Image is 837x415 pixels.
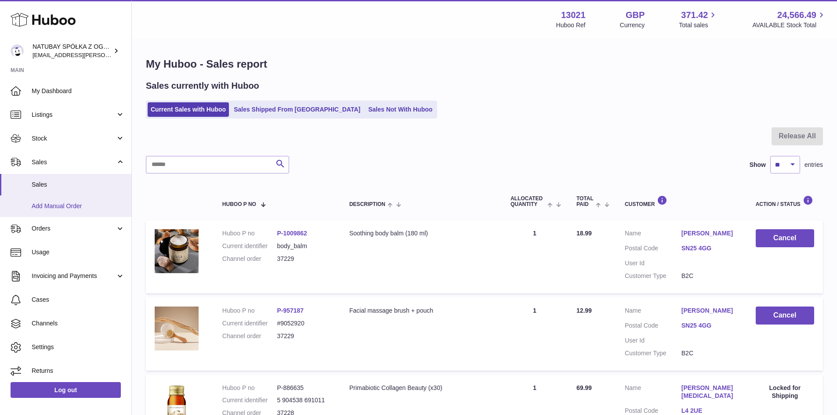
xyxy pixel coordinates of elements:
[32,180,125,189] span: Sales
[681,384,738,401] a: [PERSON_NAME][MEDICAL_DATA]
[32,296,125,304] span: Cases
[681,229,738,238] a: [PERSON_NAME]
[625,307,681,317] dt: Name
[11,382,121,398] a: Log out
[155,307,199,350] img: szczotka-do-twarzy-1-1.webp
[556,21,586,29] div: Huboo Ref
[752,21,826,29] span: AVAILABLE Stock Total
[681,407,738,415] a: L4 2UE
[625,321,681,332] dt: Postal Code
[148,102,229,117] a: Current Sales with Huboo
[222,319,277,328] dt: Current identifier
[576,384,592,391] span: 69.99
[777,9,816,21] span: 24,566.49
[349,202,385,207] span: Description
[625,384,681,403] dt: Name
[32,158,116,166] span: Sales
[502,298,568,371] td: 1
[32,202,125,210] span: Add Manual Order
[277,230,307,237] a: P-1009862
[222,384,277,392] dt: Huboo P no
[222,202,256,207] span: Huboo P no
[511,196,545,207] span: ALLOCATED Quantity
[222,307,277,315] dt: Huboo P no
[349,384,493,392] div: Primabiotic Collagen Beauty (x30)
[681,321,738,330] a: SN25 4GG
[502,220,568,293] td: 1
[222,242,277,250] dt: Current identifier
[681,349,738,357] dd: B2C
[222,229,277,238] dt: Huboo P no
[32,111,116,119] span: Listings
[576,230,592,237] span: 18.99
[681,272,738,280] dd: B2C
[277,255,332,263] dd: 37229
[576,196,594,207] span: Total paid
[756,307,814,325] button: Cancel
[11,44,24,58] img: kacper.antkowski@natubay.pl
[222,332,277,340] dt: Channel order
[679,9,718,29] a: 371.42 Total sales
[32,87,125,95] span: My Dashboard
[146,57,823,71] h1: My Huboo - Sales report
[625,195,738,207] div: Customer
[681,244,738,253] a: SN25 4GG
[32,272,116,280] span: Invoicing and Payments
[625,349,681,357] dt: Customer Type
[277,307,304,314] a: P-957187
[620,21,645,29] div: Currency
[679,21,718,29] span: Total sales
[576,307,592,314] span: 12.99
[752,9,826,29] a: 24,566.49 AVAILABLE Stock Total
[626,9,645,21] strong: GBP
[625,336,681,345] dt: User Id
[32,319,125,328] span: Channels
[231,102,363,117] a: Sales Shipped From [GEOGRAPHIC_DATA]
[625,229,681,240] dt: Name
[750,161,766,169] label: Show
[277,384,332,392] dd: P-886635
[32,134,116,143] span: Stock
[33,51,176,58] span: [EMAIL_ADDRESS][PERSON_NAME][DOMAIN_NAME]
[222,255,277,263] dt: Channel order
[365,102,435,117] a: Sales Not With Huboo
[33,43,112,59] div: NATUBAY SPÓŁKA Z OGRANICZONĄ ODPOWIEDZIALNOŚCIĄ
[681,307,738,315] a: [PERSON_NAME]
[155,229,199,273] img: soothing-balm.jpg
[804,161,823,169] span: entries
[146,80,259,92] h2: Sales currently with Huboo
[277,332,332,340] dd: 37229
[32,367,125,375] span: Returns
[277,396,332,404] dd: 5 904538 691011
[349,307,493,315] div: Facial massage brush + pouch
[32,248,125,256] span: Usage
[32,343,125,351] span: Settings
[756,384,814,401] div: Locked for Shipping
[222,396,277,404] dt: Current identifier
[561,9,586,21] strong: 13021
[681,9,708,21] span: 371.42
[32,224,116,233] span: Orders
[277,242,332,250] dd: body_balm
[625,259,681,267] dt: User Id
[349,229,493,238] div: Soothing body balm (180 ml)
[756,195,814,207] div: Action / Status
[277,319,332,328] dd: #9052920
[625,272,681,280] dt: Customer Type
[756,229,814,247] button: Cancel
[625,244,681,255] dt: Postal Code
